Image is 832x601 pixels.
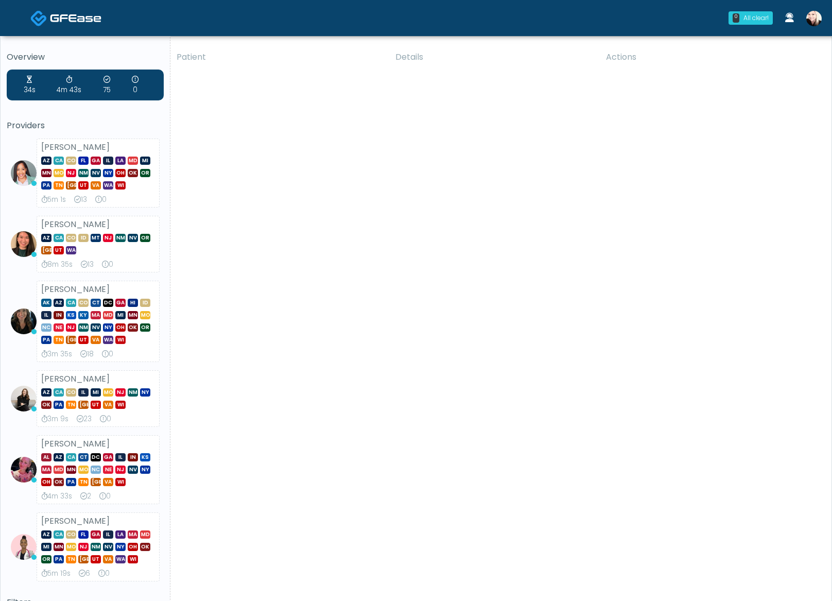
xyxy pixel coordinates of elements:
span: WI [115,401,126,409]
div: 8m 35s [41,260,73,270]
span: TN [66,401,76,409]
strong: [PERSON_NAME] [41,515,110,527]
span: IN [128,453,138,461]
span: PA [54,555,64,563]
span: OH [128,543,138,551]
span: OH [115,169,126,177]
span: CA [54,157,64,165]
span: WI [115,181,126,190]
div: 0 [99,491,111,502]
span: TN [54,336,64,344]
span: CO [66,234,76,242]
span: TN [54,181,64,190]
span: NV [128,234,138,242]
img: Aila Paredes [11,231,37,257]
span: NY [115,543,126,551]
span: VA [91,336,101,344]
a: 0 All clear! [722,7,779,29]
span: NY [103,323,113,332]
div: 2 [80,491,91,502]
span: MI [41,543,51,551]
span: CA [66,299,76,307]
span: OH [41,478,51,486]
span: [GEOGRAPHIC_DATA] [78,555,89,563]
span: AZ [41,388,51,397]
span: UT [78,336,89,344]
span: AL [41,453,51,461]
div: 4m 33s [41,491,72,502]
span: NY [103,169,113,177]
span: ID [140,299,150,307]
th: Actions [600,45,824,70]
img: Sydney Lundberg [11,386,37,411]
span: GA [91,530,101,539]
span: KY [78,311,89,319]
span: MD [54,466,64,474]
span: IL [115,453,126,461]
span: OK [54,478,64,486]
span: MO [66,543,76,551]
th: Patient [170,45,389,70]
span: MI [140,157,150,165]
span: [GEOGRAPHIC_DATA] [91,478,101,486]
span: PA [41,336,51,344]
div: 6 [79,569,90,579]
span: AZ [41,530,51,539]
span: MI [115,311,126,319]
span: GA [115,299,126,307]
div: 0 [733,13,739,23]
span: [GEOGRAPHIC_DATA] [66,336,76,344]
span: OK [128,169,138,177]
span: LA [115,530,126,539]
span: NM [115,234,126,242]
span: CA [66,453,76,461]
span: VA [103,401,113,409]
span: OK [140,543,150,551]
span: OK [128,323,138,332]
span: DC [103,299,113,307]
span: AZ [41,157,51,165]
span: AK [41,299,51,307]
strong: [PERSON_NAME] [41,373,110,385]
span: OH [115,323,126,332]
span: AZ [54,299,64,307]
span: TN [78,478,89,486]
span: VA [103,478,113,486]
span: MO [78,466,89,474]
span: OR [41,555,51,563]
span: [GEOGRAPHIC_DATA] [41,246,51,254]
span: NM [91,543,101,551]
span: PA [54,401,64,409]
span: TN [66,555,76,563]
span: NE [103,466,113,474]
span: WI [115,478,126,486]
span: CA [54,530,64,539]
span: WI [128,555,138,563]
span: HI [128,299,138,307]
span: WI [115,336,126,344]
span: UT [91,555,101,563]
span: NM [78,169,89,177]
span: FL [78,157,89,165]
span: [GEOGRAPHIC_DATA] [78,401,89,409]
span: MI [91,388,101,397]
div: 34s [24,75,36,95]
span: MA [41,466,51,474]
a: Docovia [30,1,101,35]
th: Details [389,45,600,70]
span: IN [54,311,64,319]
span: IL [78,388,89,397]
div: 13 [81,260,94,270]
span: MA [128,530,138,539]
span: NC [41,323,51,332]
span: ID [78,234,89,242]
div: 3m 9s [41,414,68,424]
div: 5m 19s [41,569,71,579]
span: NJ [115,466,126,474]
span: WA [103,181,113,190]
span: UT [91,401,101,409]
div: 0 [132,75,138,95]
div: 0 [100,414,111,424]
span: GA [91,157,101,165]
span: MN [128,311,138,319]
